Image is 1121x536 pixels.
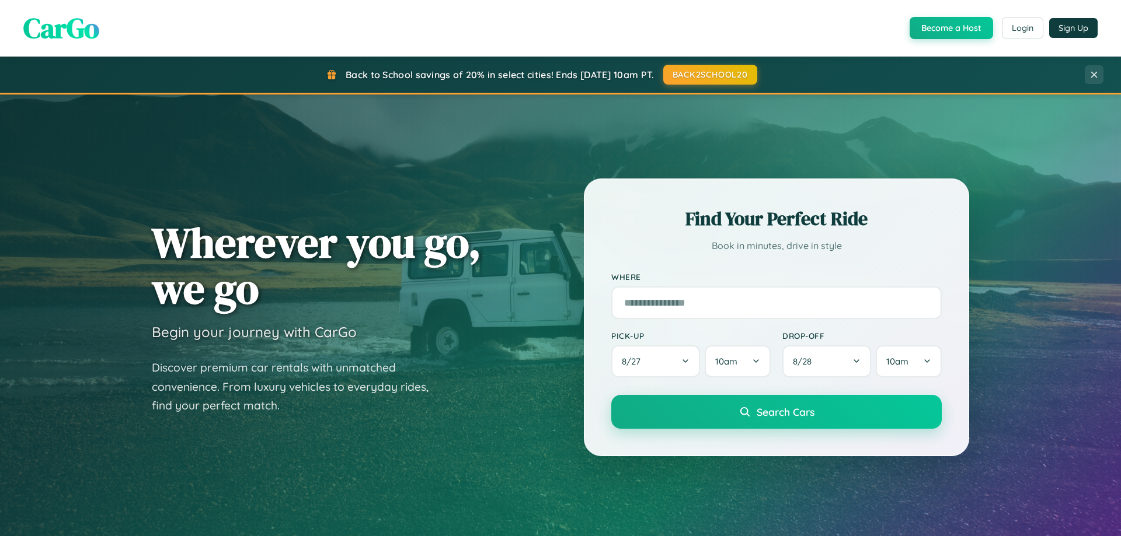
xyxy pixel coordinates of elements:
p: Discover premium car rentals with unmatched convenience. From luxury vehicles to everyday rides, ... [152,358,444,415]
label: Drop-off [782,331,942,341]
h3: Begin your journey with CarGo [152,323,357,341]
button: 8/27 [611,345,700,377]
button: BACK2SCHOOL20 [663,65,757,85]
button: Search Cars [611,395,942,429]
button: 8/28 [782,345,871,377]
span: CarGo [23,9,99,47]
h1: Wherever you go, we go [152,219,481,311]
button: Become a Host [910,17,993,39]
span: Search Cars [757,405,814,418]
h2: Find Your Perfect Ride [611,206,942,232]
span: 10am [886,356,908,367]
span: 8 / 28 [793,356,817,367]
button: Login [1002,17,1043,38]
button: Sign Up [1049,18,1098,38]
label: Pick-up [611,331,771,341]
span: 10am [715,356,737,367]
p: Book in minutes, drive in style [611,237,942,254]
span: Back to School savings of 20% in select cities! Ends [DATE] 10am PT. [346,69,654,80]
button: 10am [876,345,942,377]
span: 8 / 27 [622,356,646,367]
label: Where [611,272,942,282]
button: 10am [705,345,771,377]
